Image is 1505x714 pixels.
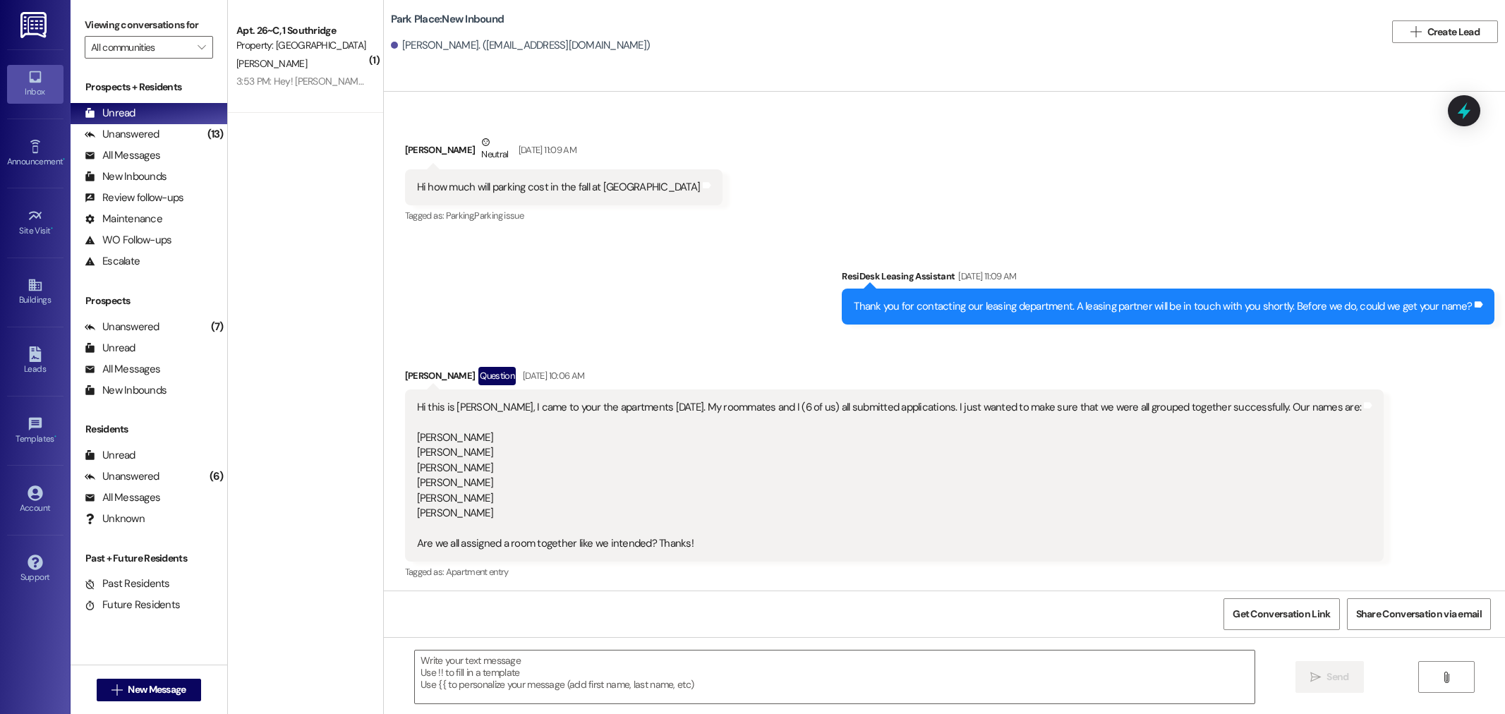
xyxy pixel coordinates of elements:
div: All Messages [85,490,160,505]
div: New Inbounds [85,169,167,184]
label: Viewing conversations for [85,14,213,36]
div: Escalate [85,254,140,269]
i:  [1410,26,1421,37]
div: Future Residents [85,598,180,612]
div: Unread [85,106,135,121]
a: Leads [7,342,64,380]
span: • [63,155,65,164]
div: Maintenance [85,212,162,226]
div: Thank you for contacting our leasing department. A leasing partner will be in touch with you shor... [854,299,1472,314]
div: Apt. 26~C, 1 Southridge [236,23,367,38]
a: Account [7,481,64,519]
span: • [54,432,56,442]
div: ResiDesk Leasing Assistant [842,269,1494,289]
img: ResiDesk Logo [20,12,49,38]
div: (6) [206,466,227,488]
div: Hi how much will parking cost in the fall at [GEOGRAPHIC_DATA] [417,180,701,195]
div: 3:53 PM: Hey! [PERSON_NAME] said they completed the other part. What's the next step? [236,75,605,87]
span: Create Lead [1427,25,1480,40]
span: • [51,224,53,234]
span: Get Conversation Link [1233,607,1330,622]
div: New Inbounds [85,383,167,398]
div: (7) [207,316,227,338]
span: Share Conversation via email [1356,607,1482,622]
div: Review follow-ups [85,190,183,205]
i:  [1441,672,1451,683]
span: Parking , [446,210,475,222]
button: Share Conversation via email [1347,598,1491,630]
span: New Message [128,682,186,697]
div: WO Follow-ups [85,233,171,248]
input: All communities [91,36,191,59]
div: All Messages [85,148,160,163]
a: Templates • [7,412,64,450]
div: [PERSON_NAME] [405,367,1384,389]
div: Past + Future Residents [71,551,227,566]
div: [DATE] 10:06 AM [519,368,584,383]
div: [PERSON_NAME]. ([EMAIL_ADDRESS][DOMAIN_NAME]) [391,38,651,53]
div: Tagged as: [405,562,1384,582]
div: [DATE] 11:09 AM [515,143,576,157]
div: Question [478,367,516,385]
div: Prospects [71,294,227,308]
div: Unread [85,341,135,356]
div: Tagged as: [405,205,723,226]
div: [PERSON_NAME] [405,135,723,169]
div: Unread [85,448,135,463]
i:  [198,42,205,53]
div: Property: [GEOGRAPHIC_DATA] [236,38,367,53]
button: Get Conversation Link [1223,598,1339,630]
div: Neutral [478,135,511,164]
div: Unanswered [85,127,159,142]
button: Send [1295,661,1364,693]
i:  [1310,672,1321,683]
div: Unanswered [85,469,159,484]
div: Past Residents [85,576,170,591]
button: New Message [97,679,201,701]
div: Unknown [85,512,145,526]
span: Parking issue [474,210,524,222]
a: Site Visit • [7,204,64,242]
div: All Messages [85,362,160,377]
span: Send [1326,670,1348,684]
a: Inbox [7,65,64,103]
i:  [111,684,122,696]
b: Park Place: New Inbound [391,12,504,27]
div: Residents [71,422,227,437]
button: Create Lead [1392,20,1498,43]
a: Support [7,550,64,588]
div: Prospects + Residents [71,80,227,95]
div: [DATE] 11:09 AM [955,269,1016,284]
div: Hi this is [PERSON_NAME], I came to your the apartments [DATE]. My roommates and I (6 of us) all ... [417,400,1362,551]
div: Unanswered [85,320,159,334]
a: Buildings [7,273,64,311]
span: Apartment entry [446,566,509,578]
span: [PERSON_NAME] [236,57,307,70]
div: (13) [204,123,227,145]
